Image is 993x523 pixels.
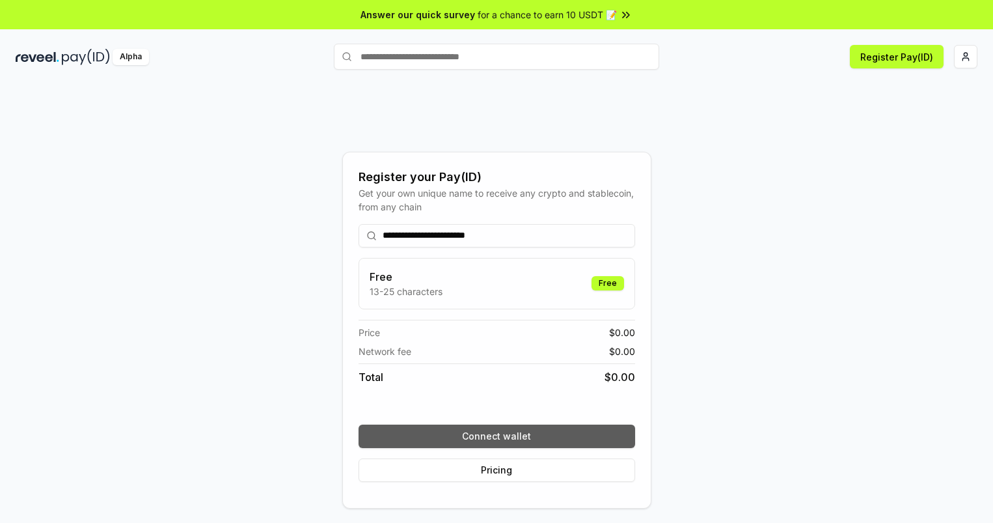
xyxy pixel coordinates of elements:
[360,8,475,21] span: Answer our quick survey
[359,459,635,482] button: Pricing
[359,369,383,385] span: Total
[113,49,149,65] div: Alpha
[62,49,110,65] img: pay_id
[609,345,635,358] span: $ 0.00
[16,49,59,65] img: reveel_dark
[359,168,635,186] div: Register your Pay(ID)
[359,326,380,339] span: Price
[359,425,635,448] button: Connect wallet
[850,45,944,68] button: Register Pay(ID)
[370,269,442,285] h3: Free
[605,369,635,385] span: $ 0.00
[359,345,411,358] span: Network fee
[609,326,635,339] span: $ 0.00
[359,186,635,214] div: Get your own unique name to receive any crypto and stablecoin, from any chain
[370,285,442,298] p: 13-25 characters
[592,276,624,290] div: Free
[478,8,617,21] span: for a chance to earn 10 USDT 📝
